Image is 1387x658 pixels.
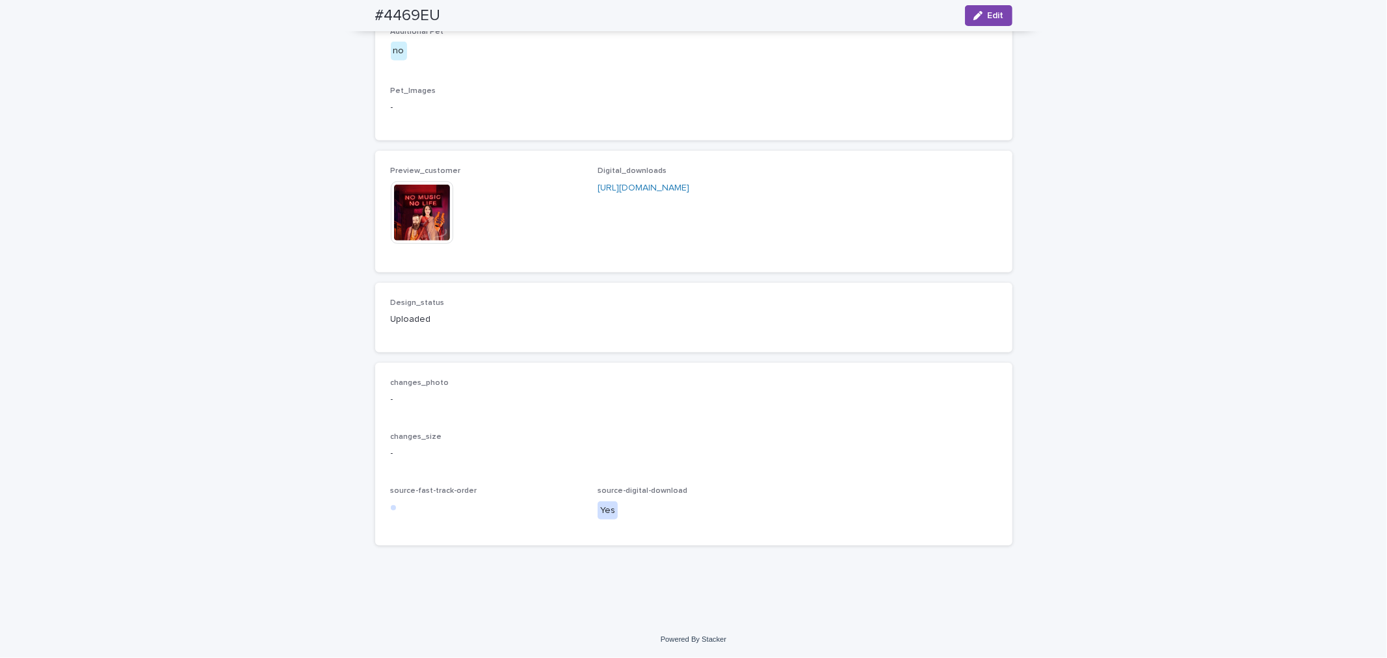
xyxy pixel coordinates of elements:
div: no [391,42,407,60]
button: Edit [965,5,1012,26]
span: source-digital-download [598,487,687,495]
span: Edit [988,11,1004,20]
h2: #4469EU [375,7,441,25]
span: changes_size [391,433,442,441]
p: - [391,101,997,114]
span: source-fast-track-order [391,487,477,495]
div: Yes [598,501,618,520]
span: Design_status [391,299,445,307]
span: Digital_downloads [598,167,667,175]
p: - [391,447,997,460]
span: Additional Pet [391,28,444,36]
span: Pet_Images [391,87,436,95]
a: [URL][DOMAIN_NAME] [598,183,689,192]
span: changes_photo [391,379,449,387]
p: Uploaded [391,313,583,326]
a: Powered By Stacker [661,635,726,643]
span: Preview_customer [391,167,461,175]
p: - [391,393,997,406]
